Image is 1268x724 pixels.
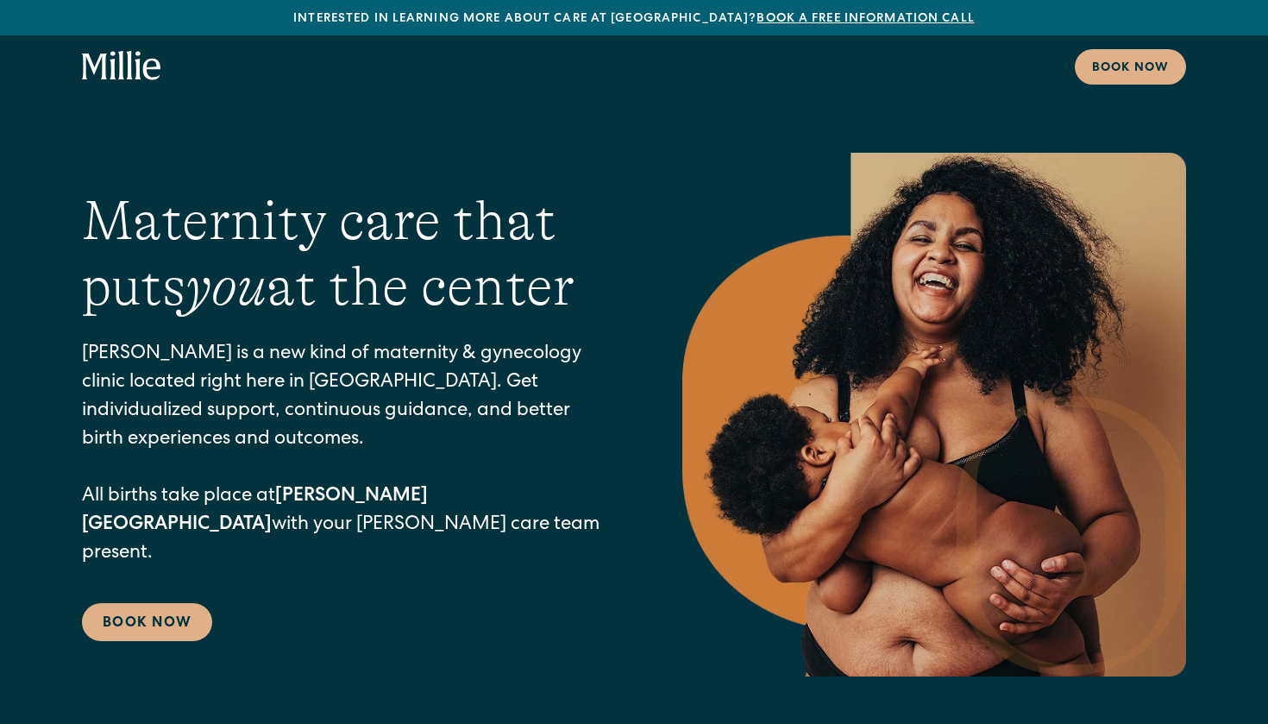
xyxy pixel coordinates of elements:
a: Book Now [82,603,212,641]
img: Smiling mother with her baby in arms, celebrating body positivity and the nurturing bond of postp... [682,153,1186,677]
a: home [82,51,161,82]
a: Book a free information call [756,13,974,25]
div: Book now [1092,60,1169,78]
em: you [185,255,267,318]
a: Book now [1075,49,1186,85]
h1: Maternity care that puts at the center [82,188,613,321]
p: [PERSON_NAME] is a new kind of maternity & gynecology clinic located right here in [GEOGRAPHIC_DA... [82,341,613,569]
